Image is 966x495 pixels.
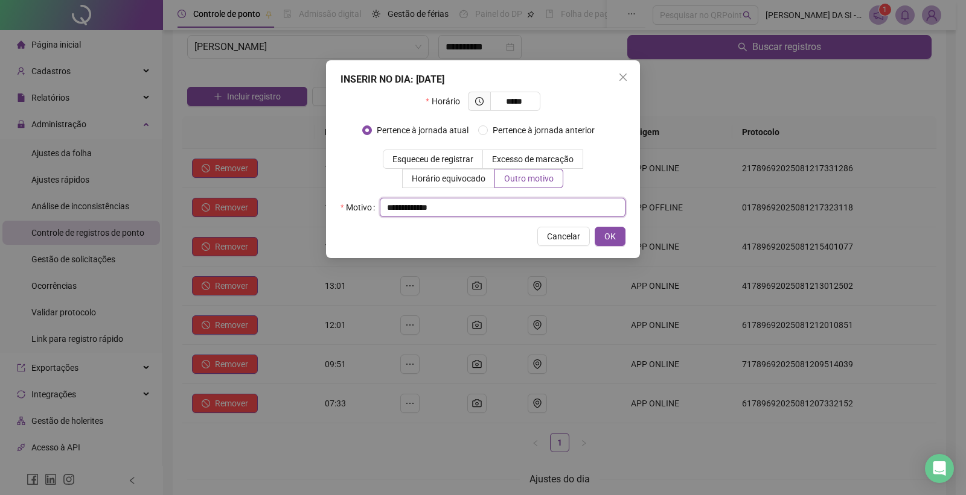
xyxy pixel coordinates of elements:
[341,72,625,87] div: INSERIR NO DIA : [DATE]
[604,230,616,243] span: OK
[341,198,380,217] label: Motivo
[925,454,954,483] div: Open Intercom Messenger
[504,174,554,183] span: Outro motivo
[595,227,625,246] button: OK
[618,72,628,82] span: close
[547,230,580,243] span: Cancelar
[475,97,484,106] span: clock-circle
[392,154,473,164] span: Esqueceu de registrar
[412,174,485,183] span: Horário equivocado
[372,124,473,137] span: Pertence à jornada atual
[488,124,600,137] span: Pertence à jornada anterior
[537,227,590,246] button: Cancelar
[492,154,574,164] span: Excesso de marcação
[426,92,467,111] label: Horário
[613,68,633,87] button: Close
